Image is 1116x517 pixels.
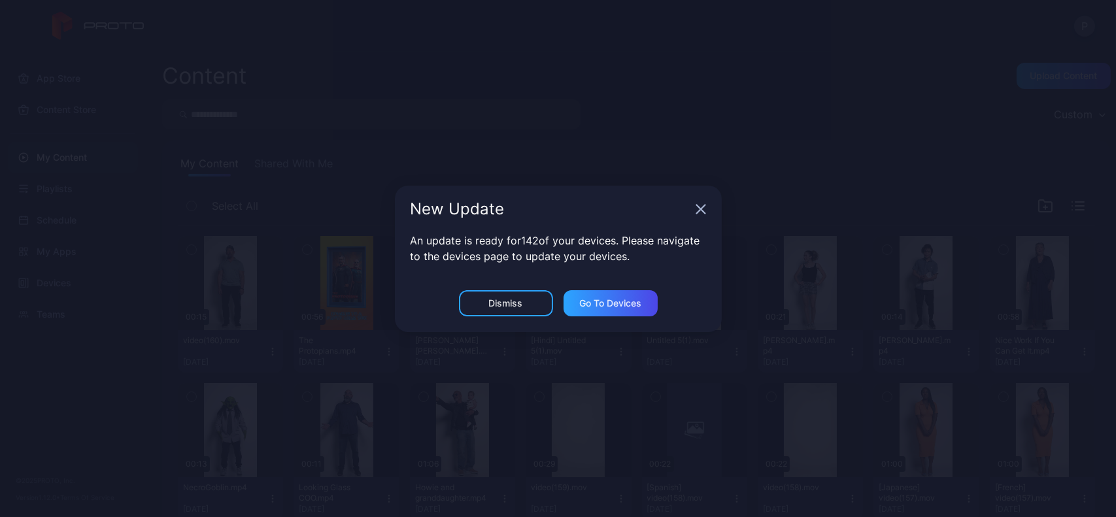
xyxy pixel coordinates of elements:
button: Dismiss [459,290,553,316]
button: Go to devices [564,290,658,316]
p: An update is ready for 142 of your devices. Please navigate to the devices page to update your de... [411,233,706,264]
div: New Update [411,201,690,217]
div: Go to devices [579,298,641,309]
div: Dismiss [489,298,523,309]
